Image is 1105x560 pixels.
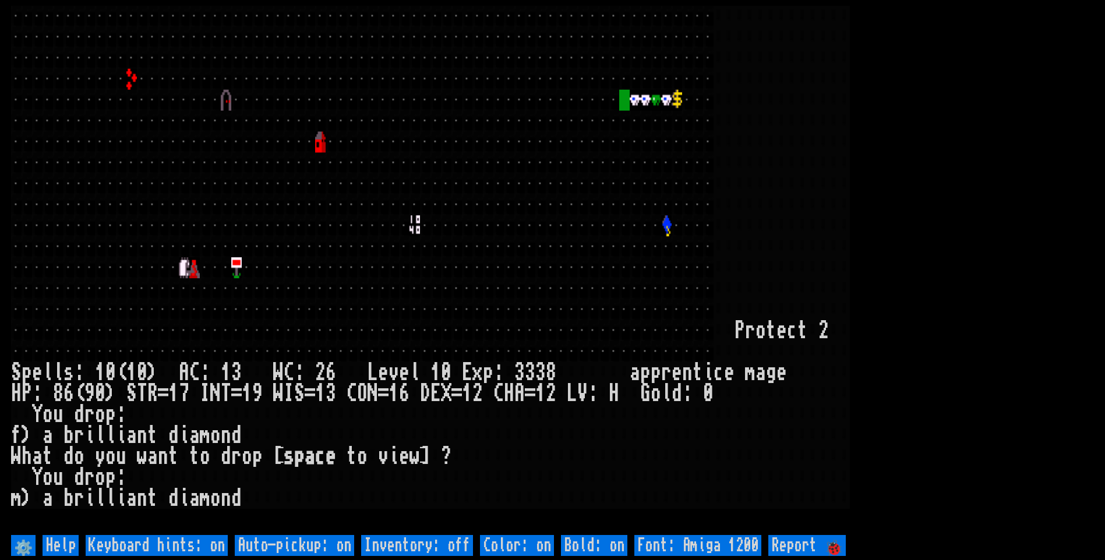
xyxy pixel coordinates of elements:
div: L [368,362,378,383]
div: a [630,362,640,383]
div: R [147,383,158,404]
div: ( [116,362,126,383]
div: a [756,362,766,383]
div: = [451,383,462,404]
div: = [305,383,315,404]
div: H [609,383,619,404]
div: r [661,362,672,383]
div: a [126,425,137,446]
div: 0 [441,362,451,383]
div: a [189,488,200,509]
div: c [315,446,326,467]
div: 0 [95,383,105,404]
div: a [305,446,315,467]
div: d [672,383,682,404]
div: 3 [326,383,336,404]
div: S [294,383,305,404]
div: u [53,467,63,488]
input: ⚙️ [11,535,36,556]
div: 1 [126,362,137,383]
div: N [210,383,221,404]
div: 6 [63,383,74,404]
div: : [493,362,504,383]
div: : [116,467,126,488]
div: 3 [525,362,535,383]
div: E [462,362,472,383]
div: 2 [818,320,829,341]
div: l [43,362,53,383]
div: I [284,383,294,404]
div: e [724,362,735,383]
div: d [231,425,242,446]
div: s [284,446,294,467]
input: Report 🐞 [768,535,846,556]
div: 3 [231,362,242,383]
div: 9 [84,383,95,404]
div: i [179,488,189,509]
div: e [399,362,409,383]
div: i [703,362,714,383]
div: t [347,446,357,467]
div: a [189,425,200,446]
div: t [43,446,53,467]
div: l [95,488,105,509]
div: d [74,404,84,425]
input: Color: on [480,535,554,556]
div: Y [32,467,43,488]
div: r [84,404,95,425]
div: 0 [703,383,714,404]
div: 1 [242,383,252,404]
div: l [105,488,116,509]
div: ) [147,362,158,383]
div: t [766,320,776,341]
div: p [22,362,32,383]
div: ) [105,383,116,404]
div: 3 [535,362,546,383]
div: : [32,383,43,404]
div: d [63,446,74,467]
div: e [399,446,409,467]
div: a [126,488,137,509]
div: 6 [399,383,409,404]
div: m [200,425,210,446]
div: o [43,404,53,425]
input: Keyboard hints: on [86,535,228,556]
div: C [189,362,200,383]
div: l [409,362,420,383]
div: c [787,320,797,341]
div: C [493,383,504,404]
div: e [776,320,787,341]
div: C [347,383,357,404]
div: = [158,383,168,404]
div: 0 [137,362,147,383]
div: A [179,362,189,383]
div: d [168,488,179,509]
div: i [84,488,95,509]
div: p [294,446,305,467]
div: r [84,467,95,488]
div: : [682,383,693,404]
div: o [43,467,53,488]
div: u [116,446,126,467]
div: i [116,425,126,446]
div: b [63,488,74,509]
div: [ [273,446,284,467]
div: b [63,425,74,446]
div: r [231,446,242,467]
div: W [11,446,22,467]
div: o [95,404,105,425]
div: E [430,383,441,404]
div: : [200,362,210,383]
div: 8 [53,383,63,404]
div: 1 [221,362,231,383]
div: o [651,383,661,404]
div: t [147,488,158,509]
div: i [84,425,95,446]
div: o [210,488,221,509]
div: H [11,383,22,404]
div: : [294,362,305,383]
div: n [137,488,147,509]
div: t [797,320,808,341]
div: N [368,383,378,404]
div: n [137,425,147,446]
